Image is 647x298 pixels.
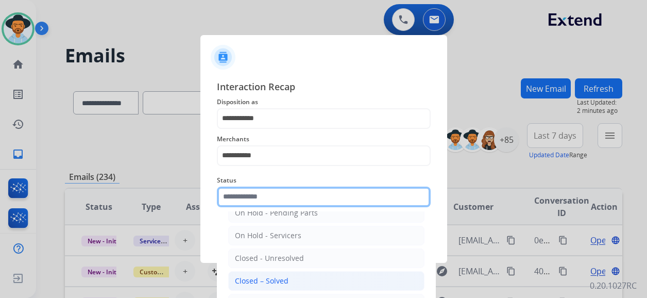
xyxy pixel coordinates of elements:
span: Disposition as [217,96,431,108]
div: Closed – Solved [235,276,288,286]
div: Closed - Unresolved [235,253,304,263]
span: Merchants [217,133,431,145]
img: contactIcon [211,45,235,70]
div: On Hold - Servicers [235,230,301,241]
p: 0.20.1027RC [590,279,637,292]
div: On Hold - Pending Parts [235,208,318,218]
span: Status [217,174,431,187]
span: Interaction Recap [217,79,431,96]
